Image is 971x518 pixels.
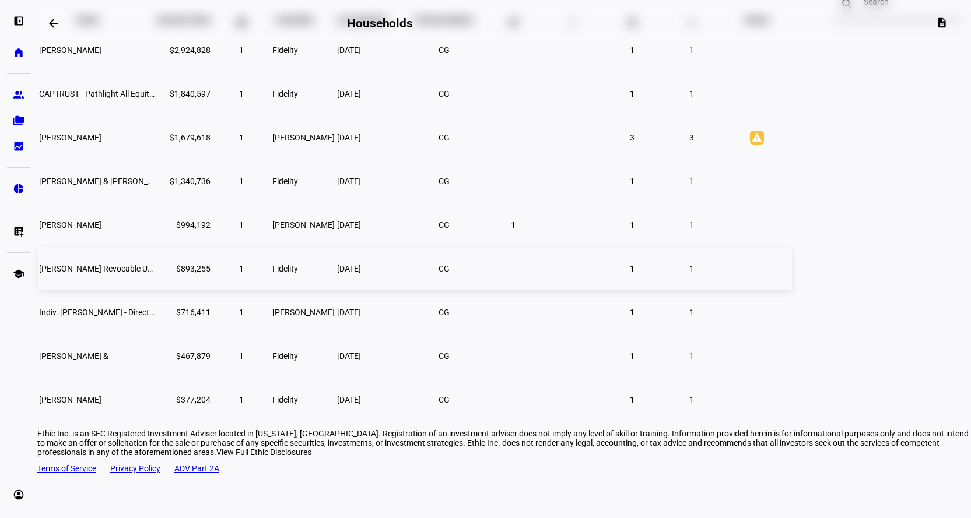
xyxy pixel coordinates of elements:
[216,447,311,457] span: View Full Ethic Disclosures
[7,41,30,64] a: home
[37,464,96,473] a: Terms of Service
[13,15,24,27] eth-mat-symbol: left_panel_open
[434,83,455,104] li: CG
[13,140,24,152] eth-mat-symbol: bid_landscape
[39,177,173,186] span: Richard Morris & Fay Morris
[13,183,24,195] eth-mat-symbol: pie_chart
[689,220,694,230] span: 1
[239,308,244,317] span: 1
[434,40,455,61] li: CG
[337,395,361,404] span: [DATE]
[337,133,361,142] span: [DATE]
[434,127,455,148] li: CG
[272,89,298,98] span: Fidelity
[630,395,635,404] span: 1
[39,308,250,317] span: Indiv. TOD - Direct Indexing - Peter Gergely
[337,45,361,55] span: [DATE]
[239,220,244,230] span: 1
[239,395,244,404] span: 1
[13,89,24,101] eth-mat-symbol: group
[337,264,361,273] span: [DATE]
[156,29,211,71] td: $2,924,828
[7,109,30,132] a: folder_copy
[689,264,694,273] span: 1
[156,72,211,115] td: $1,840,597
[7,177,30,200] a: pie_chart
[272,220,335,230] span: [PERSON_NAME]
[689,133,694,142] span: 3
[689,89,694,98] span: 1
[511,220,516,230] span: 1
[47,16,61,30] mat-icon: arrow_backwards
[630,133,635,142] span: 3
[630,45,635,55] span: 1
[37,429,971,457] div: Ethic Inc. is an SEC Registered Investment Adviser located in [US_STATE], [GEOGRAPHIC_DATA]. Regi...
[239,351,244,361] span: 1
[337,351,361,361] span: [DATE]
[936,17,948,29] mat-icon: description
[434,346,455,367] li: CG
[39,89,180,98] span: CAPTRUST - Pathlight All Equity + Cash
[347,16,413,30] h2: Households
[272,45,298,55] span: Fidelity
[272,351,298,361] span: Fidelity
[434,171,455,192] li: CG
[272,133,335,142] span: [PERSON_NAME]
[39,264,262,273] span: Angela Marie Romero Revocable U/A DTD 01/09/2019 - CAPTRUST Stra
[13,47,24,58] eth-mat-symbol: home
[750,131,764,145] mat-icon: warning
[239,264,244,273] span: 1
[630,308,635,317] span: 1
[337,89,361,98] span: [DATE]
[13,489,24,501] eth-mat-symbol: account_circle
[434,302,455,323] li: CG
[434,389,455,410] li: CG
[630,220,635,230] span: 1
[7,83,30,107] a: group
[156,116,211,158] td: $1,679,618
[689,395,694,404] span: 1
[156,247,211,290] td: $893,255
[239,177,244,186] span: 1
[272,264,298,273] span: Fidelity
[156,291,211,333] td: $716,411
[630,89,635,98] span: 1
[13,268,24,280] eth-mat-symbol: school
[13,115,24,126] eth-mat-symbol: folder_copy
[630,264,635,273] span: 1
[689,351,694,361] span: 1
[156,203,211,246] td: $994,192
[434,214,455,235] li: CG
[630,177,635,186] span: 1
[39,395,101,404] span: Karen Spielman
[7,135,30,158] a: bid_landscape
[156,160,211,202] td: $1,340,736
[272,177,298,186] span: Fidelity
[337,177,361,186] span: [DATE]
[239,133,244,142] span: 1
[689,45,694,55] span: 1
[337,308,361,317] span: [DATE]
[272,395,298,404] span: Fidelity
[39,133,101,142] span: Gloria Catherine Krusemeyer
[39,351,108,361] span: Christopher J Rowland &
[434,258,455,279] li: CG
[272,308,335,317] span: [PERSON_NAME]
[174,464,219,473] a: ADV Part 2A
[689,308,694,317] span: 1
[239,89,244,98] span: 1
[156,378,211,421] td: $377,204
[39,220,101,230] span: Mark Iersel Krusemeyer
[337,220,361,230] span: [DATE]
[156,334,211,377] td: $467,879
[39,45,101,55] span: Julie R Daulton
[13,225,24,237] eth-mat-symbol: list_alt_add
[110,464,160,473] a: Privacy Policy
[689,177,694,186] span: 1
[630,351,635,361] span: 1
[239,45,244,55] span: 1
